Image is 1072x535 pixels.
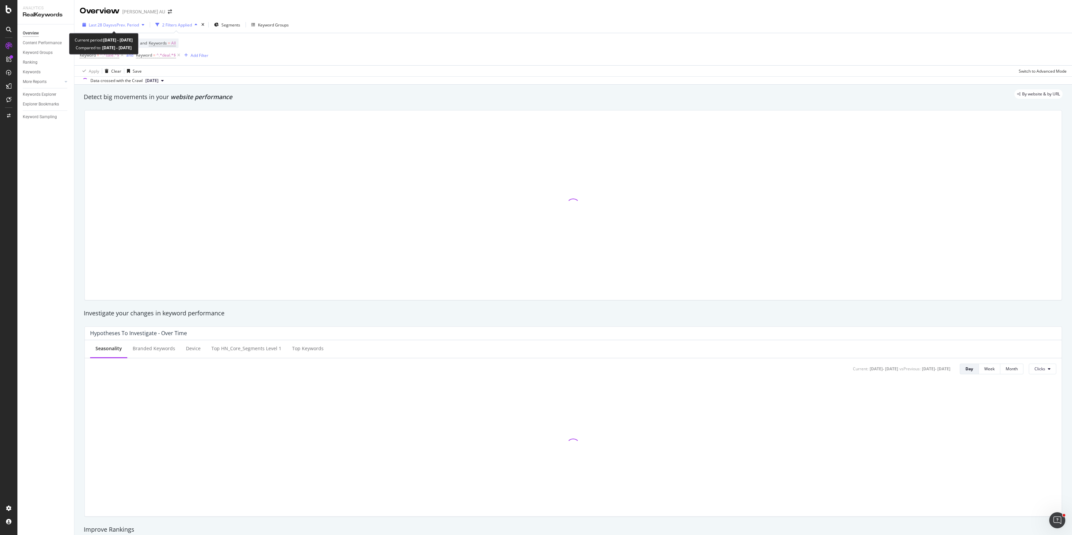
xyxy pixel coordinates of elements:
[23,69,69,76] a: Keywords
[23,91,56,98] div: Keywords Explorer
[80,66,99,76] button: Apply
[23,69,41,76] div: Keywords
[191,53,208,58] div: Add Filter
[23,113,57,121] div: Keyword Sampling
[23,40,62,47] div: Content Performance
[292,345,324,352] div: Top Keywords
[186,345,201,352] div: Device
[23,78,47,85] div: More Reports
[124,66,142,76] button: Save
[23,5,69,11] div: Analytics
[258,22,289,28] div: Keyword Groups
[113,22,139,28] span: vs Prev. Period
[153,19,200,30] button: 2 Filters Applied
[984,366,995,372] div: Week
[80,52,96,58] span: Keyword
[23,11,69,19] div: RealKeywords
[89,22,113,28] span: Last 28 Days
[23,59,69,66] a: Ranking
[80,5,120,17] div: Overview
[101,45,132,51] b: [DATE] - [DATE]
[870,366,898,372] div: [DATE] - [DATE]
[136,52,152,58] span: Keyword
[960,364,979,374] button: Day
[23,49,53,56] div: Keyword Groups
[23,91,69,98] a: Keywords Explorer
[103,37,133,43] b: [DATE] - [DATE]
[1029,364,1056,374] button: Clicks
[162,22,192,28] div: 2 Filters Applied
[84,309,1063,318] div: Investigate your changes in keyword performance
[156,51,176,60] span: ^.*deal.*$
[80,19,147,30] button: Last 28 DaysvsPrev. Period
[1019,68,1067,74] div: Switch to Advanced Mode
[153,52,155,58] span: =
[23,78,63,85] a: More Reports
[23,40,69,47] a: Content Performance
[126,52,133,58] button: and
[979,364,1000,374] button: Week
[133,345,175,352] div: Branded Keywords
[182,51,208,59] button: Add Filter
[111,68,121,74] div: Clear
[145,78,158,84] span: 2025 Aug. 31st
[1006,366,1018,372] div: Month
[249,19,291,30] button: Keyword Groups
[211,19,243,30] button: Segments
[133,68,142,74] div: Save
[1022,92,1060,96] span: By website & by URL
[922,366,950,372] div: [DATE] - [DATE]
[97,52,99,58] span: =
[1034,366,1045,372] span: Clicks
[102,66,121,76] button: Clear
[23,59,38,66] div: Ranking
[1016,66,1067,76] button: Switch to Advanced Mode
[1049,512,1065,528] iframe: Intercom live chat
[23,49,69,56] a: Keyword Groups
[200,21,206,28] div: times
[168,40,170,46] span: =
[221,22,240,28] span: Segments
[23,101,69,108] a: Explorer Bookmarks
[23,113,69,121] a: Keyword Sampling
[100,51,119,60] span: ^.*sale.*$
[23,30,69,37] a: Overview
[143,77,166,85] button: [DATE]
[965,366,973,372] div: Day
[211,345,281,352] div: Top HN_Core_Segments Level 1
[171,39,176,48] span: All
[168,9,172,14] div: arrow-right-arrow-left
[149,40,167,46] span: Keywords
[84,525,1063,534] div: Improve Rankings
[23,30,39,37] div: Overview
[90,330,187,336] div: Hypotheses to Investigate - Over Time
[1014,89,1063,99] div: legacy label
[75,36,133,44] div: Current period:
[76,44,132,52] div: Compared to:
[89,68,99,74] div: Apply
[1000,364,1023,374] button: Month
[899,366,921,372] div: vs Previous :
[853,366,868,372] div: Current:
[140,40,147,46] span: and
[95,345,122,352] div: Seasonality
[90,78,143,84] div: Data crossed with the Crawl
[122,8,165,15] div: [PERSON_NAME] AU
[23,101,59,108] div: Explorer Bookmarks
